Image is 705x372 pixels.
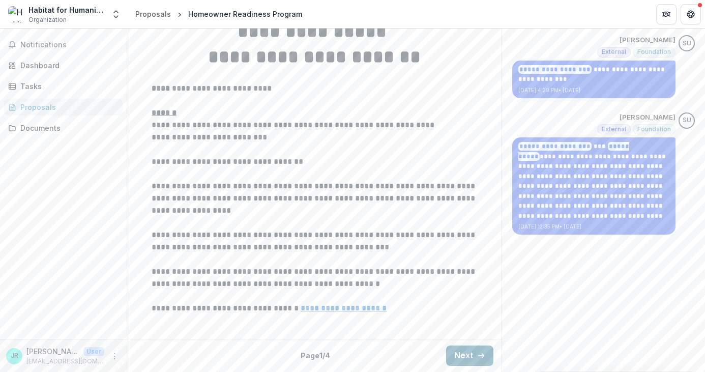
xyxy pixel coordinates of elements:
[4,120,123,136] a: Documents
[637,126,671,133] span: Foundation
[518,87,669,94] p: [DATE] 4:29 PM • [DATE]
[83,347,104,356] p: User
[620,35,675,45] p: [PERSON_NAME]
[301,350,330,361] p: Page 1 / 4
[20,123,114,133] div: Documents
[20,41,119,49] span: Notifications
[602,126,626,133] span: External
[683,117,691,124] div: Scott Umbel
[637,48,671,55] span: Foundation
[20,102,114,112] div: Proposals
[131,7,175,21] a: Proposals
[4,37,123,53] button: Notifications
[683,40,691,47] div: Scott Umbel
[656,4,677,24] button: Partners
[135,9,171,19] div: Proposals
[518,223,669,231] p: [DATE] 12:35 PM • [DATE]
[131,7,306,21] nav: breadcrumb
[4,99,123,116] a: Proposals
[8,6,24,22] img: Habitat for Humanity of Eastern Connecticut, Inc.
[26,357,104,366] p: [EMAIL_ADDRESS][DOMAIN_NAME]
[108,350,121,362] button: More
[446,346,493,366] button: Next
[28,15,67,24] span: Organization
[4,57,123,74] a: Dashboard
[28,5,105,15] div: Habitat for Humanity of Eastern [US_STATE], Inc.
[20,81,114,92] div: Tasks
[602,48,626,55] span: External
[681,4,701,24] button: Get Help
[11,353,18,359] div: Jacqueline Richter
[20,60,114,71] div: Dashboard
[26,346,79,357] p: [PERSON_NAME]
[109,4,123,24] button: Open entity switcher
[4,78,123,95] a: Tasks
[620,112,675,123] p: [PERSON_NAME]
[188,9,302,19] div: Homeowner Readiness Program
